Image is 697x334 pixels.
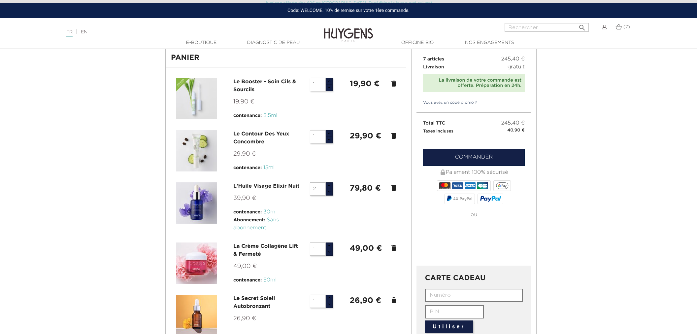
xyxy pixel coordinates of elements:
[233,113,262,118] span: contenance:
[168,39,234,46] a: E-Boutique
[176,130,217,171] img: Le Contour Des Yeux Concombre
[477,182,488,189] img: CB_NATIONALE
[233,99,254,105] span: 19,90 €
[233,195,256,201] span: 39,90 €
[441,169,445,175] img: Paiement 100% sécurisé
[439,182,450,189] img: MASTERCARD
[350,132,381,140] strong: 29,90 €
[390,184,398,192] a: delete
[423,149,525,166] a: Commander
[425,289,523,302] input: Numéro
[390,80,398,88] a: delete
[507,127,525,134] small: 40,90 €
[233,244,298,257] a: La Crème Collagène Lift & Fermeté
[425,274,523,282] h3: CARTE CADEAU
[233,315,256,321] span: 26,90 €
[426,78,521,89] div: La livraison de votre commande est offerte. Préparation en 24h.
[453,197,472,201] span: 4X PayPal
[390,132,398,140] a: delete
[63,28,285,36] div: |
[233,184,299,189] a: L'Huile Visage Elixir Nuit
[233,278,262,282] span: contenance:
[425,305,484,318] input: PIN
[416,100,477,106] a: Vous avez un code promo ?
[423,57,444,61] span: 7 articles
[233,210,262,214] span: contenance:
[176,242,217,284] img: La Crème Collagène Lift & Fermeté
[578,22,586,30] i: 
[390,296,398,304] a: delete
[496,182,509,189] img: google_pay
[384,39,450,46] a: Officine Bio
[576,21,588,30] button: 
[501,119,525,127] span: 245,40 €
[233,79,296,93] a: Le Booster - Soin Cils & Sourcils
[171,54,401,62] h1: Panier
[81,30,87,34] a: EN
[501,55,525,63] span: 245,40 €
[233,263,257,269] span: 49,00 €
[508,63,525,71] span: gratuit
[425,320,473,333] button: Utiliser
[263,209,277,215] span: 30ml
[423,205,525,224] div: ou
[233,217,279,231] span: Sans abonnement
[350,184,381,192] strong: 79,80 €
[324,18,373,43] img: Huygens
[423,65,444,69] span: Livraison
[423,224,525,239] iframe: PayPal-paypal
[233,218,265,222] span: Abonnement:
[233,296,275,309] a: Le Secret Soleil Autobronzant
[176,182,217,224] img: L\'Huile Visage Elixir Nuit
[456,39,522,46] a: Nos engagements
[390,244,398,252] a: delete
[615,24,630,30] a: (7)
[66,30,73,37] a: FR
[505,23,589,32] input: Rechercher
[452,182,463,189] img: VISA
[350,244,382,252] strong: 49,00 €
[465,182,476,189] img: AMEX
[350,297,382,305] strong: 26,90 €
[233,166,262,170] span: contenance:
[423,241,525,256] iframe: PayPal-paylater
[176,78,217,119] img: Le Booster - Soin Cils & Sourcils
[233,151,256,157] span: 29,90 €
[423,166,525,179] div: Paiement 100% sécurisé
[240,39,306,46] a: Diagnostic de peau
[263,165,275,170] span: 15ml
[423,121,445,126] span: Total TTC
[623,25,630,29] span: (7)
[263,113,277,118] span: 3,5ml
[233,131,289,145] a: Le Contour Des Yeux Concombre
[350,80,380,88] strong: 19,90 €
[423,129,453,133] small: Taxes incluses
[263,278,277,283] span: 50ml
